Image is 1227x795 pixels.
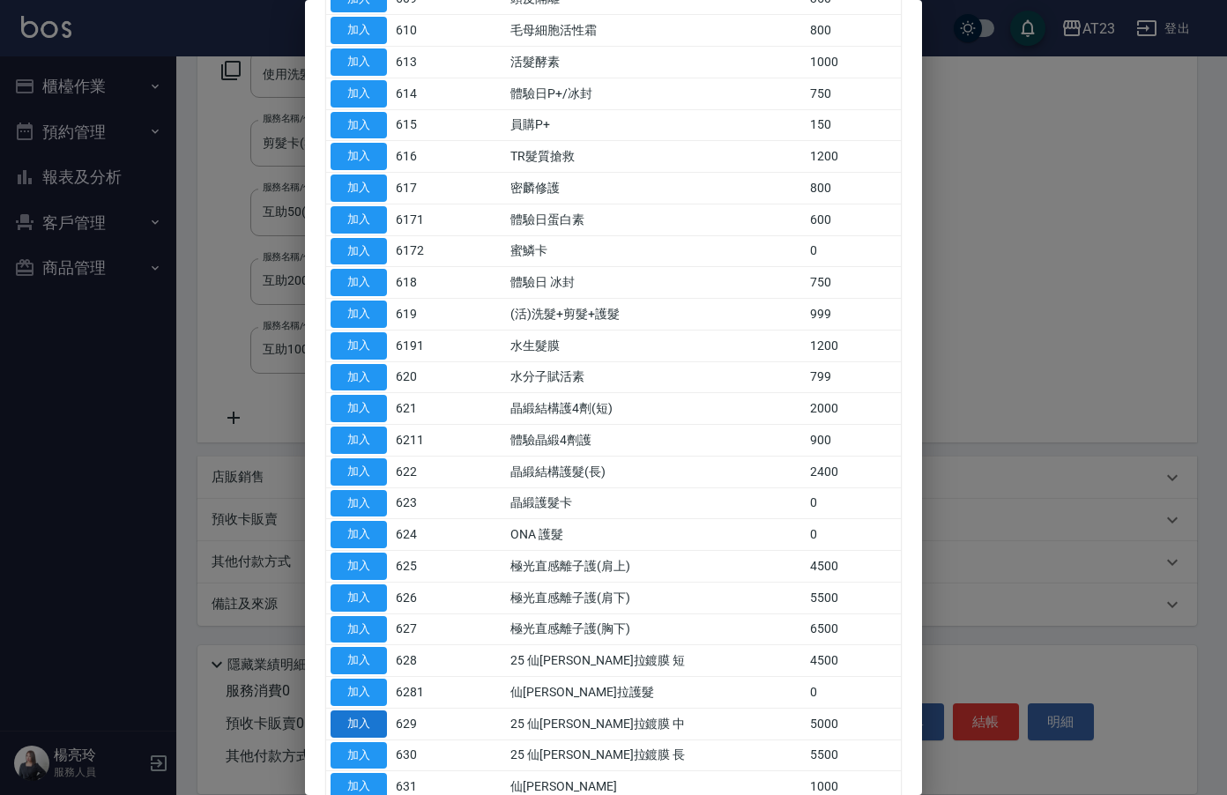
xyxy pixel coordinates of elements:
[806,739,901,771] td: 5500
[506,551,806,583] td: 極光直感離子護(肩上)
[806,361,901,393] td: 799
[506,393,806,425] td: 晶緞結構護4劑(短)
[506,456,806,487] td: 晶緞結構護髮(長)
[391,519,451,551] td: 624
[806,425,901,457] td: 900
[391,299,451,331] td: 619
[331,112,387,139] button: 加入
[331,427,387,454] button: 加入
[331,521,387,548] button: 加入
[391,613,451,645] td: 627
[391,708,451,739] td: 629
[806,519,901,551] td: 0
[806,235,901,267] td: 0
[806,487,901,519] td: 0
[806,456,901,487] td: 2400
[806,551,901,583] td: 4500
[806,582,901,613] td: 5500
[331,679,387,706] button: 加入
[506,613,806,645] td: 極光直感離子護(胸下)
[506,330,806,361] td: 水生髮膜
[506,141,806,173] td: TR髮質搶救
[806,645,901,677] td: 4500
[331,80,387,108] button: 加入
[391,47,451,78] td: 613
[806,204,901,235] td: 600
[506,425,806,457] td: 體驗晶緞4劑護
[331,48,387,76] button: 加入
[391,645,451,677] td: 628
[391,15,451,47] td: 610
[331,647,387,674] button: 加入
[391,551,451,583] td: 625
[391,361,451,393] td: 620
[331,364,387,391] button: 加入
[331,490,387,517] button: 加入
[391,267,451,299] td: 618
[506,267,806,299] td: 體驗日 冰封
[331,175,387,202] button: 加入
[506,173,806,204] td: 密麟修護
[806,267,901,299] td: 750
[806,78,901,109] td: 750
[506,739,806,771] td: 25 仙[PERSON_NAME]拉鍍膜 長
[391,78,451,109] td: 614
[391,582,451,613] td: 626
[806,15,901,47] td: 800
[506,708,806,739] td: 25 仙[PERSON_NAME]拉鍍膜 中
[506,235,806,267] td: 蜜鱗卡
[331,742,387,769] button: 加入
[506,204,806,235] td: 體驗日蛋白素
[391,330,451,361] td: 6191
[391,173,451,204] td: 617
[506,645,806,677] td: 25 仙[PERSON_NAME]拉鍍膜 短
[331,143,387,170] button: 加入
[331,395,387,422] button: 加入
[806,299,901,331] td: 999
[391,109,451,141] td: 615
[806,141,901,173] td: 1200
[806,330,901,361] td: 1200
[806,613,901,645] td: 6500
[331,206,387,234] button: 加入
[331,238,387,265] button: 加入
[391,141,451,173] td: 616
[506,487,806,519] td: 晶緞護髮卡
[331,269,387,296] button: 加入
[506,15,806,47] td: 毛母細胞活性霜
[391,425,451,457] td: 6211
[806,708,901,739] td: 5000
[506,78,806,109] td: 體驗日P+/冰封
[806,47,901,78] td: 1000
[506,299,806,331] td: (活)洗髮+剪髮+護髮
[506,677,806,709] td: 仙[PERSON_NAME]拉護髮
[331,332,387,360] button: 加入
[506,519,806,551] td: ONA 護髮
[391,393,451,425] td: 621
[391,739,451,771] td: 630
[806,173,901,204] td: 800
[331,458,387,486] button: 加入
[331,710,387,738] button: 加入
[806,393,901,425] td: 2000
[331,301,387,328] button: 加入
[506,582,806,613] td: 極光直感離子護(肩下)
[806,109,901,141] td: 150
[331,553,387,580] button: 加入
[391,204,451,235] td: 6171
[331,616,387,643] button: 加入
[331,17,387,44] button: 加入
[806,677,901,709] td: 0
[391,677,451,709] td: 6281
[506,47,806,78] td: 活髮酵素
[391,456,451,487] td: 622
[506,109,806,141] td: 員購P+
[391,235,451,267] td: 6172
[331,584,387,612] button: 加入
[391,487,451,519] td: 623
[506,361,806,393] td: 水分子賦活素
